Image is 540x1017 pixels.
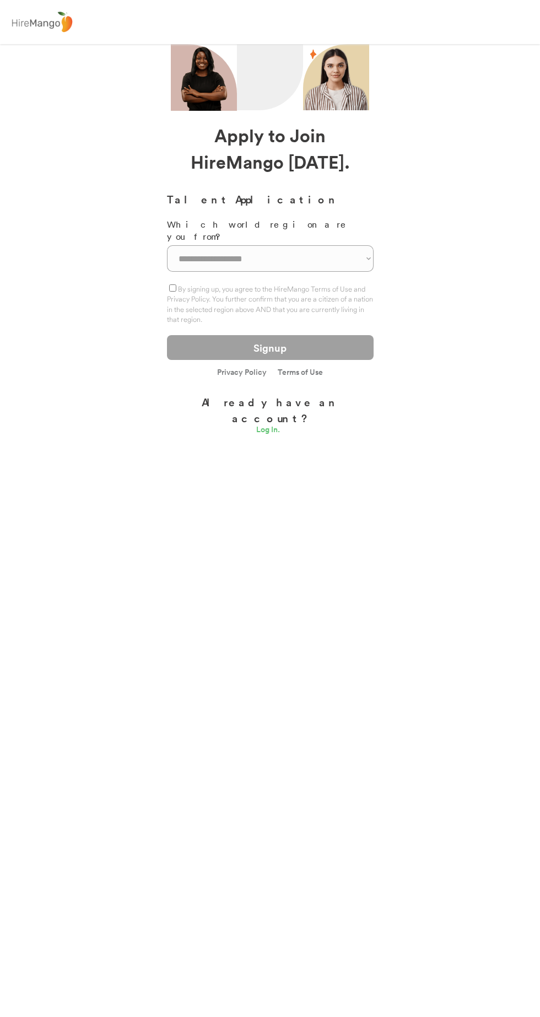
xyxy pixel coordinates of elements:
[167,122,374,175] div: Apply to Join HireMango [DATE].
[167,394,374,426] div: Already have an account?
[278,368,323,376] a: Terms of Use
[303,47,369,110] img: hispanic%20woman.png
[217,368,267,378] a: Privacy Policy
[256,426,284,437] a: Log In.
[8,9,75,35] img: logo%20-%20hiremango%20gray.png
[309,50,318,59] img: 29
[167,218,374,243] div: Which world region are you from?
[174,44,234,111] img: 200x220.png
[167,284,373,324] label: By signing up, you agree to the HireMango Terms of Use and Privacy Policy. You further confirm th...
[167,191,374,207] h3: Talent Application
[167,335,374,360] button: Signup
